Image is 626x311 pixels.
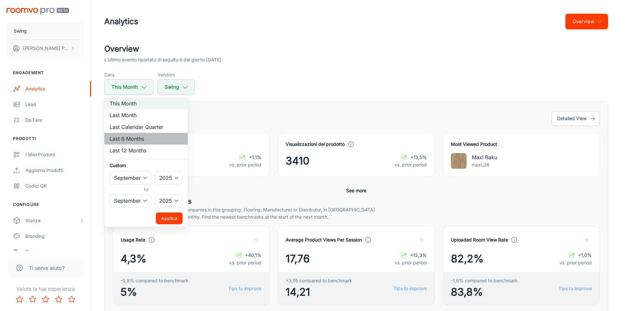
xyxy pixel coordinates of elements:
button: Applica [156,212,183,224]
li: This Month [104,98,188,109]
li: Last Calendar Quarter [104,121,188,133]
h6: Custom [110,162,183,169]
h6: to [111,186,181,193]
li: Last 6 Months [104,133,188,145]
li: Last Month [104,109,188,121]
li: Last 12 Months [104,145,188,156]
